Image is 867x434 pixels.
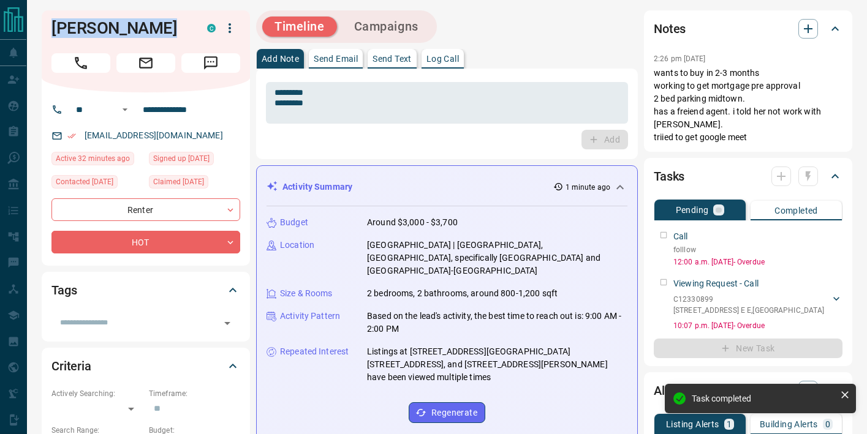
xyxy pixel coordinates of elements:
p: [GEOGRAPHIC_DATA] | [GEOGRAPHIC_DATA], [GEOGRAPHIC_DATA], specifically [GEOGRAPHIC_DATA] and [GEO... [367,239,627,277]
div: C12330899[STREET_ADDRESS] E E,[GEOGRAPHIC_DATA] [673,291,842,318]
p: Repeated Interest [280,345,349,358]
div: Task completed [692,394,835,403]
h2: Criteria [51,356,91,376]
p: [STREET_ADDRESS] E E , [GEOGRAPHIC_DATA] [673,305,824,316]
span: Claimed [DATE] [153,176,204,188]
button: Regenerate [409,402,485,423]
p: Listing Alerts [666,420,719,428]
p: C12330899 [673,294,824,305]
p: Log Call [426,54,459,63]
h2: Tags [51,280,77,300]
button: Campaigns [342,17,431,37]
div: Thu Mar 09 2023 [149,175,240,192]
div: Criteria [51,351,240,381]
p: 1 [727,420,732,428]
span: Call [51,53,110,73]
div: condos.ca [207,24,216,32]
p: Viewing Request - Call [673,277,759,290]
div: Thu Mar 09 2023 [51,175,143,192]
p: Completed [774,206,818,215]
p: Based on the lead's activity, the best time to reach out is: 9:00 AM - 2:00 PM [367,310,627,335]
div: Activity Summary1 minute ago [267,176,627,198]
button: Timeline [262,17,337,37]
h2: Alerts [654,381,686,400]
span: Contacted [DATE] [56,176,113,188]
p: Budget [280,216,308,229]
span: Message [181,53,240,73]
p: Actively Searching: [51,388,143,399]
p: Timeframe: [149,388,240,399]
h2: Tasks [654,166,684,186]
p: folllow [673,244,842,255]
p: Around $3,000 - $3,700 [367,216,458,229]
h1: [PERSON_NAME] [51,18,189,38]
h2: Notes [654,19,686,39]
p: Size & Rooms [280,287,333,300]
p: Call [673,230,688,243]
a: [EMAIL_ADDRESS][DOMAIN_NAME] [85,130,223,140]
div: Mon Aug 15 2016 [149,152,240,169]
button: Open [118,102,132,117]
p: 2:26 pm [DATE] [654,54,706,63]
div: Sun Aug 17 2025 [51,152,143,169]
p: Add Note [262,54,299,63]
span: Signed up [DATE] [153,152,210,165]
div: Alerts [654,376,842,405]
div: HOT [51,231,240,253]
p: wants to buy in 2-3 months working to get mortgage pre approval 2 bed parking midtown. has a frei... [654,67,842,144]
p: Location [280,239,314,252]
svg: Email Verified [67,132,76,140]
span: Email [116,53,175,73]
p: Activity Pattern [280,310,340,323]
p: Building Alerts [760,420,818,428]
p: Send Email [314,54,358,63]
p: Listings at [STREET_ADDRESS][GEOGRAPHIC_DATA][STREET_ADDRESS], and [STREET_ADDRESS][PERSON_NAME] ... [367,345,627,384]
p: Activity Summary [282,181,352,193]
p: Send Text [373,54,412,63]
button: Open [219,315,236,332]
p: 2 bedrooms, 2 bathrooms, around 800-1,200 sqft [367,287,558,300]
div: Notes [654,14,842,43]
p: 12:00 a.m. [DATE] - Overdue [673,256,842,268]
p: 0 [825,420,830,428]
p: 10:07 p.m. [DATE] - Overdue [673,320,842,331]
p: 1 minute ago [566,182,610,193]
div: Renter [51,198,240,221]
p: Pending [676,206,709,214]
div: Tasks [654,162,842,191]
span: Active 32 minutes ago [56,152,130,165]
div: Tags [51,275,240,305]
